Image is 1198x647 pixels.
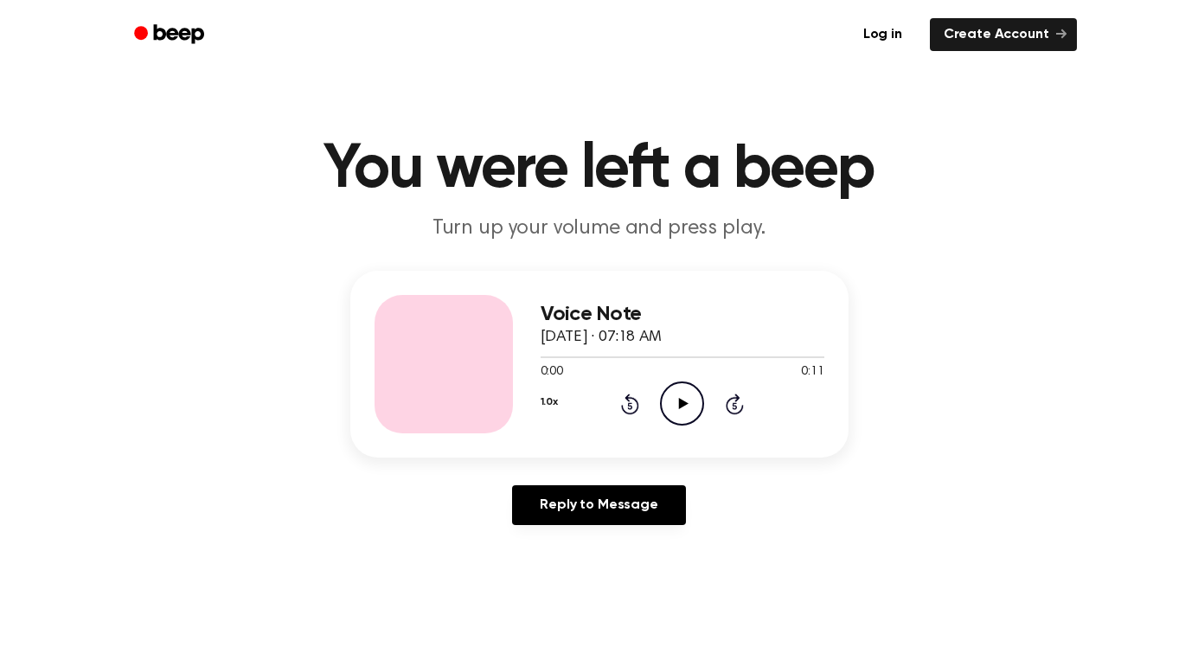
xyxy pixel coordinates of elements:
span: [DATE] · 07:18 AM [541,330,662,345]
p: Turn up your volume and press play. [267,215,932,243]
span: 0:11 [801,363,823,381]
a: Beep [122,18,220,52]
a: Create Account [930,18,1077,51]
a: Log in [846,15,919,54]
span: 0:00 [541,363,563,381]
a: Reply to Message [512,485,685,525]
h1: You were left a beep [157,138,1042,201]
button: 1.0x [541,388,558,417]
h3: Voice Note [541,303,824,326]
